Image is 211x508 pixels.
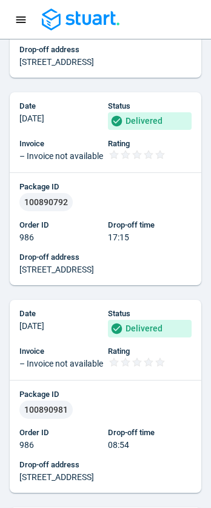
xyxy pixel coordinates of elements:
[19,45,79,54] span: Drop-off address
[27,359,103,368] span: Invoice not available
[19,263,192,276] p: [STREET_ADDRESS]
[19,428,49,437] span: Order ID
[19,151,25,161] span: –
[24,405,68,414] span: 100890981
[42,8,119,31] img: Blue logo
[108,139,130,148] span: Rating
[19,56,192,68] p: [STREET_ADDRESS]
[108,347,130,356] span: Rating
[19,460,79,469] span: Drop-off address
[108,440,129,450] span: 08:54
[19,321,44,331] span: [DATE]
[19,390,192,398] p: Package ID
[19,231,103,243] div: 986
[108,221,192,229] p: Drop-off time
[108,428,192,436] p: Drop-off time
[19,471,192,483] p: [STREET_ADDRESS]
[32,8,119,31] a: Blue logo
[19,401,73,419] button: 100890981
[19,347,44,356] span: Invoice
[19,439,103,451] div: 986
[19,139,44,148] span: Invoice
[27,151,103,161] span: Invoice not available
[10,8,32,31] button: Navigation menu
[108,232,129,242] span: 17:15
[108,101,130,110] span: Status
[19,252,79,262] span: Drop-off address
[108,112,192,130] span: Delivered
[19,193,73,211] button: 100890792
[24,198,68,206] span: 100890792
[19,309,36,318] span: Date
[19,220,49,229] span: Order ID
[108,309,130,318] span: Status
[19,183,192,191] p: Package ID
[19,101,36,110] span: Date
[19,359,25,368] span: –
[108,320,192,337] span: Delivered
[19,113,44,123] span: [DATE]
